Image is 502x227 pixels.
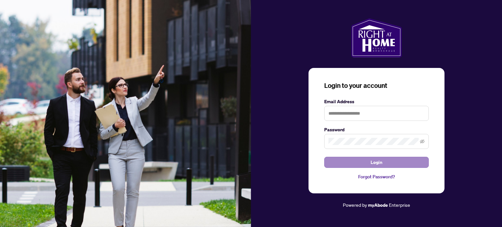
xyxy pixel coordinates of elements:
a: Forgot Password? [324,173,429,180]
span: Powered by [343,202,367,208]
img: ma-logo [351,18,402,57]
a: myAbode [368,202,388,209]
label: Password [324,126,429,133]
button: Login [324,157,429,168]
span: Enterprise [389,202,410,208]
span: eye-invisible [420,139,425,144]
label: Email Address [324,98,429,105]
span: Login [371,157,382,168]
h3: Login to your account [324,81,429,90]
